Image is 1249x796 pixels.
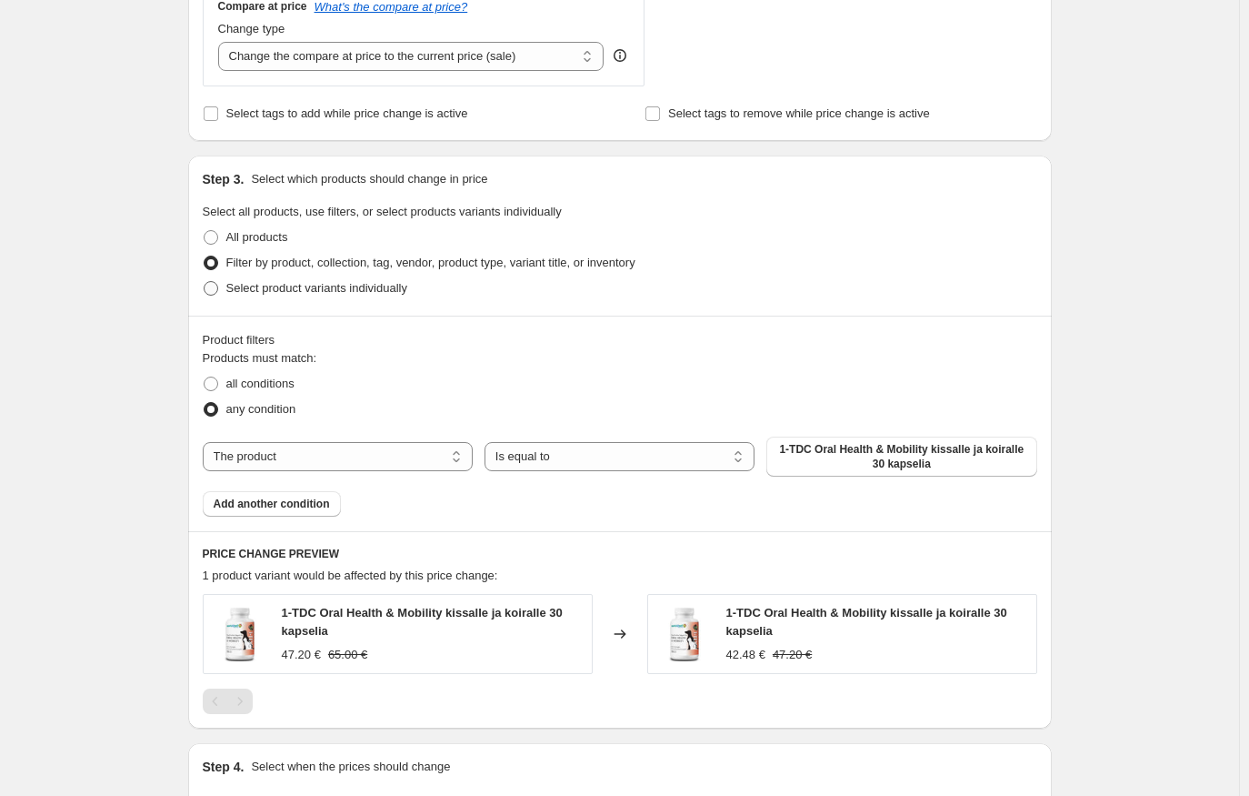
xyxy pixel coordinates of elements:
div: 42.48 € [726,646,765,664]
h6: PRICE CHANGE PREVIEW [203,547,1037,561]
strike: 47.20 € [773,646,812,664]
span: Change type [218,22,285,35]
span: Filter by product, collection, tag, vendor, product type, variant title, or inventory [226,256,635,269]
p: Select when the prices should change [251,758,450,776]
span: 1-TDC Oral Health & Mobility kissalle ja koiralle 30 kapselia [726,606,1007,638]
span: Select tags to remove while price change is active [668,106,930,120]
span: 1 product variant would be affected by this price change: [203,569,498,582]
button: Add another condition [203,491,341,517]
div: help [611,46,629,65]
h2: Step 3. [203,170,245,188]
img: 1-tdc-30kaps_80x.jpg [213,607,267,661]
span: Select all products, use filters, or select products variants individually [203,205,562,218]
strike: 65.00 € [328,646,367,664]
button: 1-TDC Oral Health & Mobility kissalle ja koiralle 30 kapselia [766,437,1036,477]
span: All products [226,230,288,244]
div: Product filters [203,331,1037,349]
span: Select tags to add while price change is active [226,106,468,120]
p: Select which products should change in price [251,170,487,188]
span: 1-TDC Oral Health & Mobility kissalle ja koiralle 30 kapselia [777,442,1025,471]
span: Add another condition [214,497,330,511]
span: all conditions [226,377,295,390]
span: any condition [226,402,296,416]
span: Products must match: [203,351,317,365]
span: Select product variants individually [226,281,407,295]
img: 1-tdc-30kaps_80x.jpg [657,607,712,661]
nav: Pagination [203,689,253,714]
span: 1-TDC Oral Health & Mobility kissalle ja koiralle 30 kapselia [282,606,563,638]
div: 47.20 € [282,646,321,664]
h2: Step 4. [203,758,245,776]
